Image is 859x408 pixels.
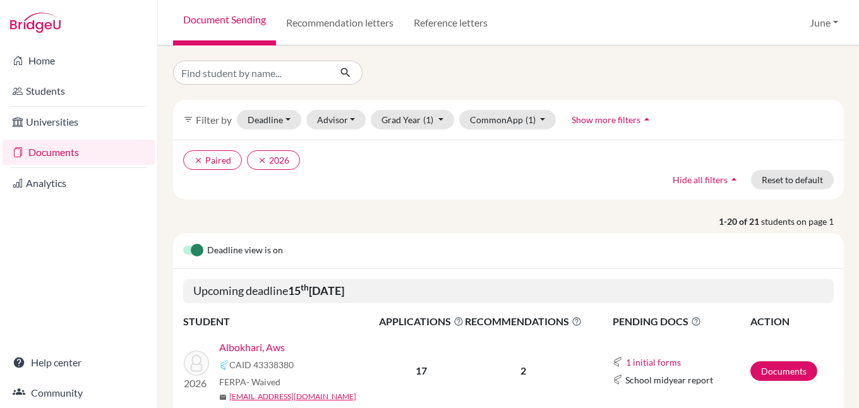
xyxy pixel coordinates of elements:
strong: 1-20 of 21 [719,215,761,228]
button: clear2026 [247,150,300,170]
button: Deadline [237,110,301,129]
i: clear [258,156,267,165]
input: Find student by name... [173,61,330,85]
h5: Upcoming deadline [183,279,834,303]
button: Show more filtersarrow_drop_up [561,110,664,129]
span: FERPA [219,375,280,388]
a: [EMAIL_ADDRESS][DOMAIN_NAME] [229,391,356,402]
span: mail [219,393,227,401]
a: Community [3,380,155,405]
i: filter_list [183,114,193,124]
a: Analytics [3,171,155,196]
p: 2 [465,363,582,378]
sup: th [301,282,309,292]
button: clearPaired [183,150,242,170]
span: Show more filters [572,114,640,125]
a: Students [3,78,155,104]
a: Universities [3,109,155,135]
span: PENDING DOCS [613,314,749,329]
button: Hide all filtersarrow_drop_up [662,170,751,189]
img: Common App logo [613,357,623,367]
button: CommonApp(1) [459,110,556,129]
i: arrow_drop_up [728,173,740,186]
span: Filter by [196,114,232,126]
span: (1) [423,114,433,125]
a: Documents [750,361,817,381]
p: 2026 [184,376,209,391]
button: Reset to default [751,170,834,189]
button: June [804,11,844,35]
img: Bridge-U [10,13,61,33]
span: (1) [526,114,536,125]
a: Help center [3,350,155,375]
button: Grad Year(1) [371,110,454,129]
b: 15 [DATE] [288,284,344,297]
a: Documents [3,140,155,165]
i: arrow_drop_up [640,113,653,126]
b: 17 [416,364,427,376]
i: clear [194,156,203,165]
a: Home [3,48,155,73]
span: students on page 1 [761,215,844,228]
button: Advisor [306,110,366,129]
img: Albokhari, Aws [184,351,209,376]
img: Common App logo [613,375,623,385]
span: CAID 43338380 [229,358,294,371]
span: Hide all filters [673,174,728,185]
img: Common App logo [219,360,229,370]
span: APPLICATIONS [379,314,464,329]
span: RECOMMENDATIONS [465,314,582,329]
span: - Waived [246,376,280,387]
span: Deadline view is on [207,243,283,258]
a: Albokhari, Aws [219,340,285,355]
th: STUDENT [183,313,378,330]
th: ACTION [750,313,834,330]
button: 1 initial forms [625,355,682,369]
span: School midyear report [625,373,713,387]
